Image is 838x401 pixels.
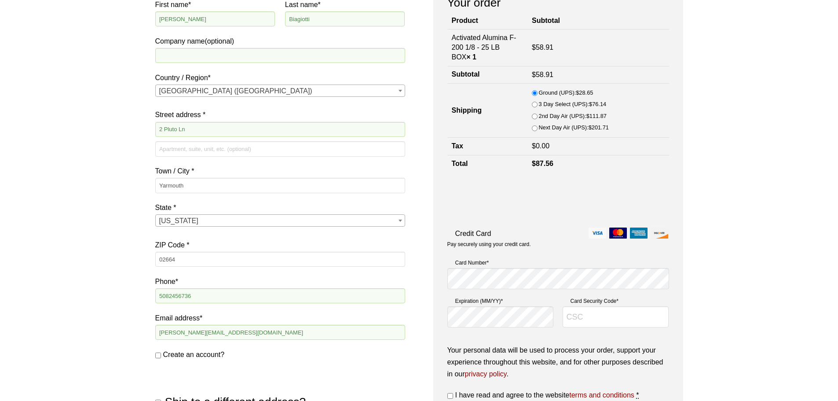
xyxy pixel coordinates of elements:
th: Shipping [447,84,528,138]
label: Card Security Code [563,297,669,305]
td: Activated Alumina F-200 1/8 - 25 LB BOX [447,29,528,66]
label: 3 Day Select (UPS): [539,99,607,109]
span: State [155,214,405,227]
label: Next Day Air (UPS): [539,123,609,132]
label: Street address [155,109,405,121]
input: Create an account? [155,353,161,358]
input: I have read and agree to the websiteterms and conditions * [447,393,453,399]
abbr: required [636,391,639,399]
iframe: reCAPTCHA [447,181,581,216]
span: (optional) [205,37,234,45]
img: amex [630,228,648,239]
span: $ [589,124,592,131]
th: Total [447,155,528,172]
span: $ [586,113,589,119]
th: Product [447,13,528,29]
label: Expiration (MM/YY) [447,297,554,305]
span: $ [589,101,592,107]
th: Subtotal [527,13,669,29]
label: ZIP Code [155,239,405,251]
strong: × 1 [466,53,476,61]
span: Massachusetts [156,215,405,227]
th: Tax [447,138,528,155]
a: terms and conditions [569,391,634,399]
bdi: 76.14 [589,101,606,107]
label: Town / City [155,165,405,177]
img: visa [589,228,606,239]
fieldset: Payment Info [447,255,669,335]
p: Your personal data will be used to process your order, support your experience throughout this we... [447,344,669,380]
span: $ [532,44,536,51]
bdi: 58.91 [532,44,553,51]
bdi: 201.71 [589,124,609,131]
input: House number and street name [155,122,405,137]
span: United States (US) [156,85,405,97]
label: Credit Card [447,228,669,239]
span: $ [576,89,579,96]
img: discover [651,228,668,239]
span: $ [532,142,536,150]
label: 2nd Day Air (UPS): [539,111,607,121]
span: $ [532,71,536,78]
bdi: 28.65 [576,89,593,96]
label: Card Number [447,258,669,267]
span: Create an account? [163,351,225,358]
span: I have read and agree to the website [455,391,634,399]
bdi: 111.87 [586,113,607,119]
bdi: 87.56 [532,160,553,167]
p: Pay securely using your credit card. [447,241,669,248]
label: Email address [155,312,405,324]
span: Country / Region [155,85,405,97]
img: mastercard [609,228,627,239]
input: Apartment, suite, unit, etc. (optional) [155,141,405,156]
label: State [155,202,405,213]
a: privacy policy [465,370,507,378]
bdi: 58.91 [532,71,553,78]
th: Subtotal [447,66,528,83]
label: Ground (UPS): [539,88,593,98]
bdi: 0.00 [532,142,549,150]
input: CSC [563,306,669,327]
span: $ [532,160,536,167]
label: Phone [155,276,405,287]
label: Country / Region [155,72,405,84]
